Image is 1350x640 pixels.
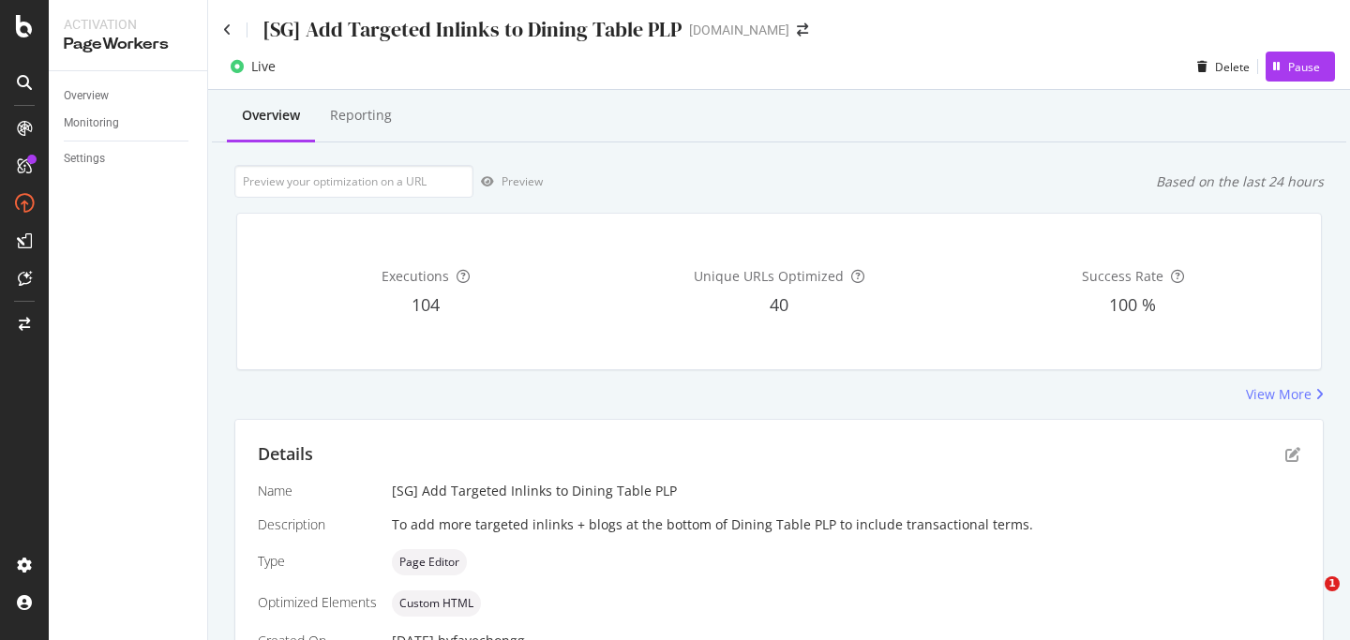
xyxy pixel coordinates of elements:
[797,23,808,37] div: arrow-right-arrow-left
[399,557,459,568] span: Page Editor
[64,34,192,55] div: PageWorkers
[392,482,1300,500] div: [SG] Add Targeted Inlinks to Dining Table PLP
[392,549,467,575] div: neutral label
[1190,52,1250,82] button: Delete
[1215,59,1250,75] div: Delete
[258,593,377,612] div: Optimized Elements
[1286,576,1331,621] iframe: Intercom live chat
[258,442,313,467] div: Details
[258,552,377,571] div: Type
[399,598,473,609] span: Custom HTML
[234,165,473,198] input: Preview your optimization on a URL
[382,267,449,285] span: Executions
[330,106,392,125] div: Reporting
[64,15,192,34] div: Activation
[1266,52,1335,82] button: Pause
[64,86,194,106] a: Overview
[689,21,789,39] div: [DOMAIN_NAME]
[64,149,105,169] div: Settings
[1285,447,1300,462] div: pen-to-square
[1246,385,1312,404] div: View More
[473,167,543,197] button: Preview
[412,293,440,316] span: 104
[1325,576,1340,591] span: 1
[64,149,194,169] a: Settings
[392,515,1300,534] div: To add more targeted inlinks + blogs at the bottom of Dining Table PLP to include transactional t...
[251,57,276,76] div: Live
[1109,293,1156,316] span: 100 %
[1156,172,1324,191] div: Based on the last 24 hours
[1082,267,1163,285] span: Success Rate
[242,106,300,125] div: Overview
[64,86,109,106] div: Overview
[392,590,481,617] div: neutral label
[262,15,682,44] div: [SG] Add Targeted Inlinks to Dining Table PLP
[258,515,377,534] div: Description
[502,173,543,189] div: Preview
[1288,59,1320,75] div: Pause
[258,482,377,500] div: Name
[694,267,844,285] span: Unique URLs Optimized
[1246,385,1324,404] a: View More
[770,293,788,316] span: 40
[223,23,232,37] a: Click to go back
[64,113,194,133] a: Monitoring
[64,113,119,133] div: Monitoring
